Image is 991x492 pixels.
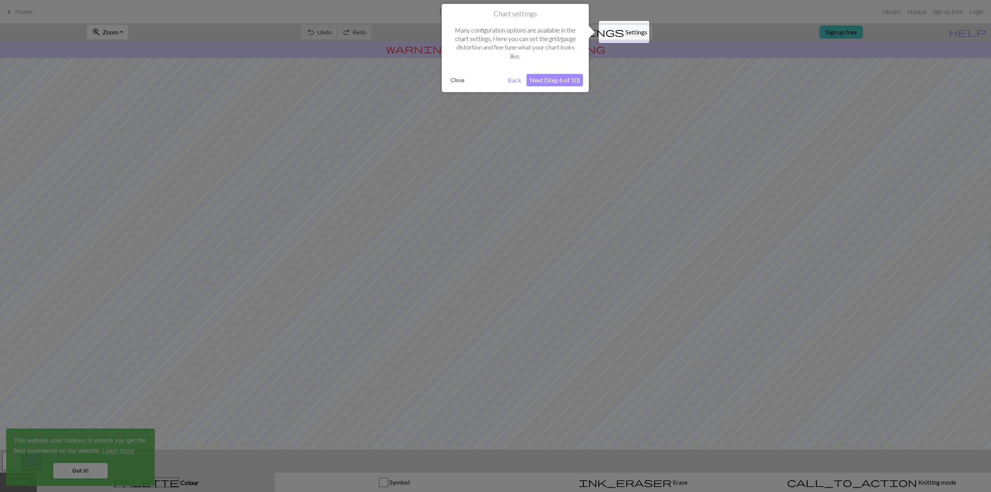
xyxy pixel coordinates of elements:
[504,74,525,86] button: Back
[526,74,583,86] button: Next (Step 6 of 10)
[447,10,583,18] h1: Chart settings
[447,74,468,86] button: Close
[442,4,589,92] div: Chart settings
[447,18,583,69] div: Many configuration options are available in the chart settings. Here you can set the grid/gauge d...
